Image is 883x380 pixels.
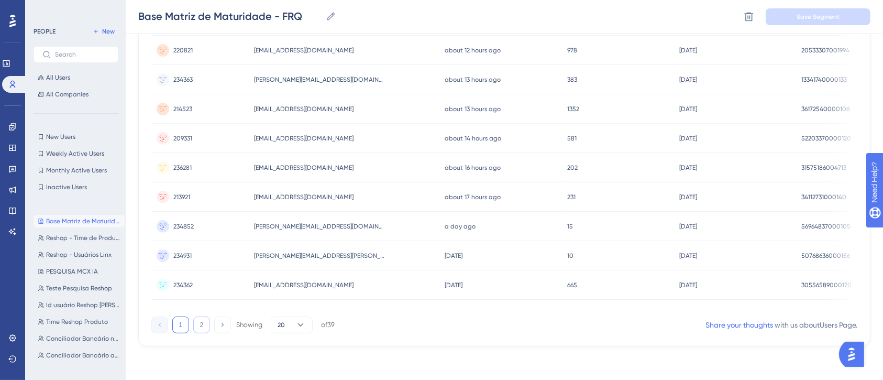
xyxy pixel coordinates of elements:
span: Need Help? [25,3,65,15]
span: 10 [567,252,573,260]
span: New [102,27,115,36]
span: 209331 [173,134,192,143]
span: [EMAIL_ADDRESS][DOMAIN_NAME] [254,46,354,55]
button: All Companies [34,88,118,101]
span: 213921 [173,193,190,201]
span: [EMAIL_ADDRESS][DOMAIN_NAME] [254,193,354,201]
span: Teste Pesquisa Reshop [46,284,112,292]
div: of 39 [321,320,335,330]
span: Weekly Active Users [46,149,104,158]
span: Monthly Active Users [46,166,107,175]
span: Reshop - Usuários Linx [46,251,112,259]
time: [DATE] [679,281,697,289]
span: 20 [278,321,285,329]
time: [DATE] [679,223,697,230]
span: 36172540000108 [801,105,850,113]
span: 234362 [173,281,193,289]
span: 34112731000140 [801,193,846,201]
button: Weekly Active Users [34,147,118,160]
span: 52203370000120 [801,134,851,143]
time: [DATE] [679,252,697,259]
time: [DATE] [445,252,462,259]
span: [PERSON_NAME][EMAIL_ADDRESS][DOMAIN_NAME] [254,75,385,84]
span: 978 [567,46,577,55]
time: [DATE] [679,47,697,54]
time: about 14 hours ago [445,135,501,142]
span: [EMAIL_ADDRESS][DOMAIN_NAME] [254,164,354,172]
time: [DATE] [679,76,697,83]
time: about 17 hours ago [445,193,501,201]
button: New [89,25,118,38]
span: 234363 [173,75,193,84]
button: Inactive Users [34,181,118,193]
span: 220821 [173,46,193,55]
span: [EMAIL_ADDRESS][DOMAIN_NAME] [254,281,354,289]
span: Inactive Users [46,183,87,191]
span: Reshop - Time de Produtos [46,234,120,242]
button: All Users [34,71,118,84]
span: Base Matriz de Maturidade - FRQ [46,217,120,225]
time: about 12 hours ago [445,47,501,54]
button: Save Segment [766,8,870,25]
button: Id usuário Reshop [PERSON_NAME] [34,299,125,311]
span: 234931 [173,252,192,260]
time: [DATE] [679,193,697,201]
time: [DATE] [445,281,462,289]
span: 202 [567,164,578,172]
time: a day ago [445,223,476,230]
span: 13341740000133 [801,75,847,84]
input: Segment Name [138,9,322,24]
time: about 13 hours ago [445,105,501,113]
span: Id usuário Reshop [PERSON_NAME] [46,301,120,309]
span: 383 [567,75,577,84]
iframe: UserGuiding AI Assistant Launcher [839,339,870,370]
button: Reshop - Usuários Linx [34,248,125,261]
span: 214523 [173,105,192,113]
time: about 13 hours ago [445,76,501,83]
time: [DATE] [679,164,697,171]
span: 581 [567,134,577,143]
span: 30556589000170 [801,281,852,289]
span: [PERSON_NAME][EMAIL_ADDRESS][DOMAIN_NAME] [254,222,385,231]
span: 15 [567,222,573,231]
span: 31575186004713 [801,164,846,172]
span: 236281 [173,164,192,172]
span: PESQUISA MCX IA [46,267,98,276]
time: [DATE] [679,105,697,113]
button: 1 [172,317,189,333]
time: about 16 hours ago [445,164,501,171]
div: Showing [236,320,262,330]
a: Share your thoughts [705,321,773,329]
span: 665 [567,281,577,289]
input: Search [55,51,109,58]
span: Time Reshop Produto [46,318,108,326]
span: 56964837000105 [801,222,851,231]
button: PESQUISA MCX IA [34,265,125,278]
div: with us about Users Page . [705,319,857,331]
button: Base Matriz de Maturidade - FRQ [34,215,125,227]
button: Reshop - Time de Produtos [34,232,125,244]
span: All Users [46,73,70,82]
button: 20 [271,317,313,333]
span: 231 [567,193,576,201]
button: Monthly Active Users [34,164,118,177]
button: Time Reshop Produto [34,316,125,328]
span: [PERSON_NAME][EMAIL_ADDRESS][PERSON_NAME][DOMAIN_NAME] [254,252,385,260]
button: Conciliador Bancário antigo ativado [34,349,125,362]
time: [DATE] [679,135,697,142]
span: 50768636000156 [801,252,850,260]
span: Save Segment [797,13,840,21]
span: Conciliador Bancário antigo ativado [46,351,120,360]
button: 2 [193,317,210,333]
span: 1352 [567,105,579,113]
button: Conciliador Bancário novo ativado [34,332,125,345]
span: 20533307001994 [801,46,849,55]
div: PEOPLE [34,27,56,36]
span: [EMAIL_ADDRESS][DOMAIN_NAME] [254,134,354,143]
span: New Users [46,133,75,141]
button: Teste Pesquisa Reshop [34,282,125,295]
span: All Companies [46,90,89,99]
span: Conciliador Bancário novo ativado [46,334,120,343]
span: [EMAIL_ADDRESS][DOMAIN_NAME] [254,105,354,113]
